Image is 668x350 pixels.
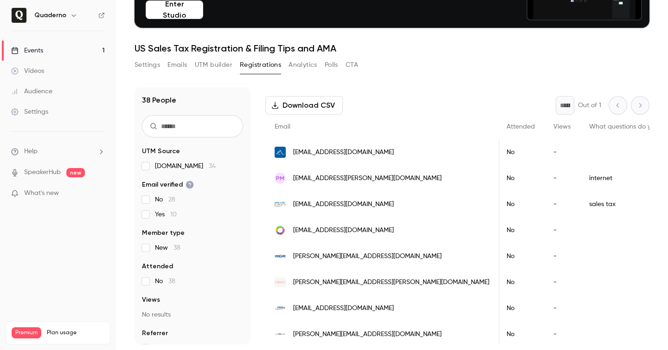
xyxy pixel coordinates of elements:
span: 28 [168,196,175,203]
div: - [544,165,580,191]
span: Views [553,123,571,130]
div: - [544,321,580,347]
span: Email [275,123,290,130]
img: renypicot.es [275,251,286,262]
div: No [497,321,544,347]
span: 38 [173,245,180,251]
div: - [544,191,580,217]
span: Referrer [142,329,168,338]
div: No [497,191,544,217]
img: fsip.biz [275,303,286,314]
button: Settings [135,58,160,72]
img: wiche.edu [275,147,286,158]
p: No results [142,310,243,319]
button: Download CSV [265,96,343,115]
button: Registrations [240,58,281,72]
div: - [544,295,580,321]
span: New [155,243,180,253]
div: No [497,295,544,321]
span: Member type [142,228,185,238]
span: 34 [209,163,216,169]
div: - [544,269,580,295]
div: No [497,165,544,191]
div: Audience [11,87,52,96]
span: [EMAIL_ADDRESS][DOMAIN_NAME] [293,148,394,157]
li: help-dropdown-opener [11,147,105,156]
div: Events [11,46,43,55]
div: Settings [11,107,48,117]
a: SpeakerHub [24,168,61,177]
span: [EMAIL_ADDRESS][PERSON_NAME][DOMAIN_NAME] [293,174,442,183]
img: colomas.com [275,277,286,287]
button: Enter Studio [146,0,203,19]
img: jobleads.com [275,329,286,340]
span: [PERSON_NAME][EMAIL_ADDRESS][PERSON_NAME][DOMAIN_NAME] [293,278,489,287]
span: [EMAIL_ADDRESS][DOMAIN_NAME] [293,304,394,313]
span: new [66,168,85,177]
span: No [155,277,175,286]
div: Videos [11,66,44,76]
img: Quaderno [12,8,26,23]
span: [EMAIL_ADDRESS][DOMAIN_NAME] [293,200,394,209]
span: Premium [12,327,41,338]
div: No [497,139,544,165]
span: [EMAIL_ADDRESS][DOMAIN_NAME] [293,226,394,235]
span: [DOMAIN_NAME] [155,162,216,171]
span: Plan usage [47,329,104,337]
button: Polls [325,58,338,72]
div: No [497,243,544,269]
button: Analytics [289,58,317,72]
span: Attended [142,262,173,271]
h1: 38 People [142,95,176,106]
span: Attended [507,123,535,130]
img: athleticcosmetic.com [275,202,286,207]
span: 10 [170,211,177,218]
div: No [497,217,544,243]
span: Views [142,295,160,305]
div: No [497,269,544,295]
iframe: Noticeable Trigger [94,189,105,198]
img: kovai.co [275,225,286,236]
button: UTM builder [195,58,232,72]
span: 38 [168,278,175,285]
span: PM [276,174,284,182]
span: No [155,195,175,204]
span: [PERSON_NAME][EMAIL_ADDRESS][DOMAIN_NAME] [293,252,442,261]
button: CTA [346,58,358,72]
span: Yes [155,210,177,219]
h6: Quaderno [34,11,66,20]
span: UTM Source [142,147,180,156]
div: - [544,139,580,165]
span: Help [24,147,38,156]
h1: US Sales Tax Registration & Filing Tips and AMA [135,43,649,54]
div: - [544,243,580,269]
span: Email verified [142,180,194,189]
p: Out of 1 [578,101,601,110]
button: Emails [167,58,187,72]
span: [PERSON_NAME][EMAIL_ADDRESS][DOMAIN_NAME] [293,330,442,339]
span: What's new [24,188,59,198]
div: - [544,217,580,243]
